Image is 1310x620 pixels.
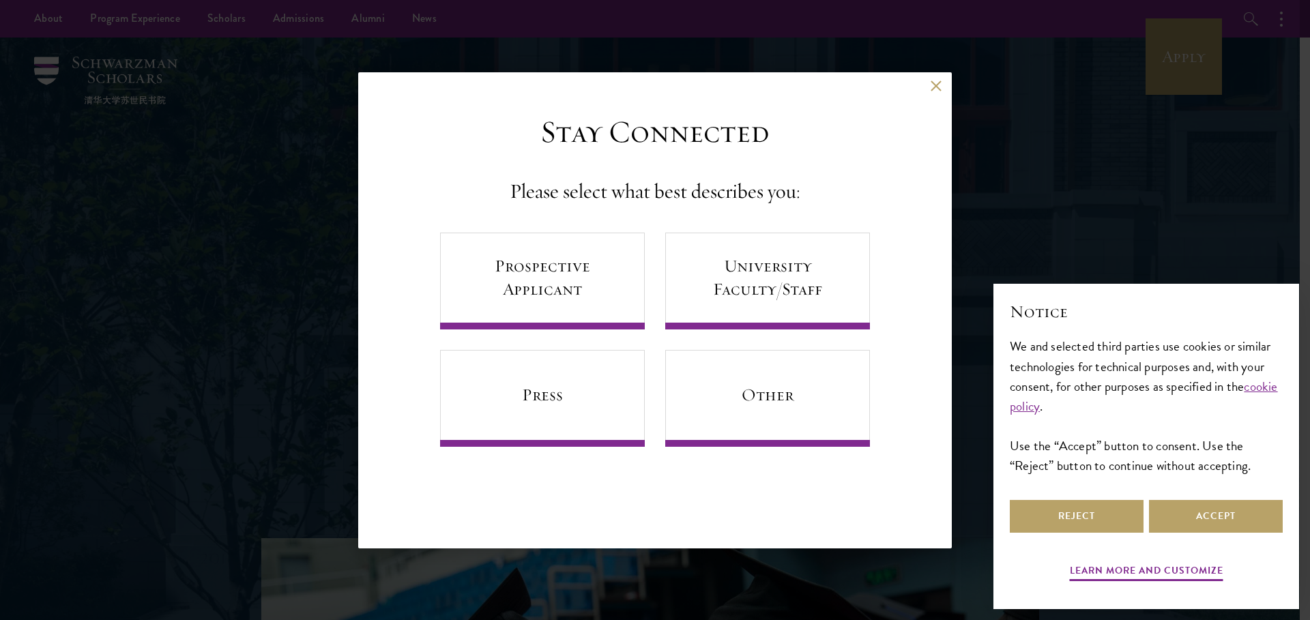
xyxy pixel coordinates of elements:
button: Reject [1010,500,1144,533]
a: Other [665,350,870,447]
a: cookie policy [1010,377,1278,416]
h3: Stay Connected [540,113,770,151]
button: Accept [1149,500,1283,533]
div: We and selected third parties use cookies or similar technologies for technical purposes and, wit... [1010,336,1283,475]
a: University Faculty/Staff [665,233,870,329]
h2: Notice [1010,300,1283,323]
a: Press [440,350,645,447]
a: Prospective Applicant [440,233,645,329]
button: Learn more and customize [1070,562,1223,583]
h4: Please select what best describes you: [510,178,800,205]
